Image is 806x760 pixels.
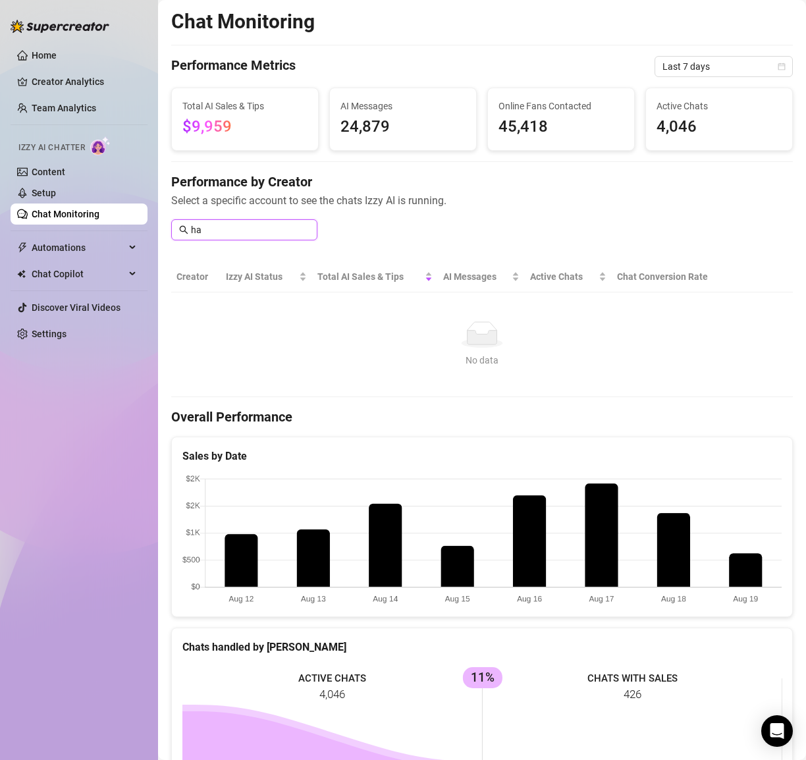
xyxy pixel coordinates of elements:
[530,269,595,284] span: Active Chats
[662,57,785,76] span: Last 7 days
[657,99,782,113] span: Active Chats
[90,136,111,155] img: AI Chatter
[182,639,782,655] div: Chats handled by [PERSON_NAME]
[32,50,57,61] a: Home
[340,99,466,113] span: AI Messages
[226,269,296,284] span: Izzy AI Status
[221,261,311,292] th: Izzy AI Status
[32,167,65,177] a: Content
[761,715,793,747] div: Open Intercom Messenger
[17,242,28,253] span: thunderbolt
[171,192,793,209] span: Select a specific account to see the chats Izzy AI is running.
[32,237,125,258] span: Automations
[443,269,510,284] span: AI Messages
[498,115,624,140] span: 45,418
[18,142,85,154] span: Izzy AI Chatter
[171,9,315,34] h2: Chat Monitoring
[17,269,26,279] img: Chat Copilot
[32,263,125,285] span: Chat Copilot
[32,209,99,219] a: Chat Monitoring
[340,115,466,140] span: 24,879
[32,329,67,339] a: Settings
[312,261,438,292] th: Total AI Sales & Tips
[32,103,96,113] a: Team Analytics
[171,408,793,426] h4: Overall Performance
[612,261,731,292] th: Chat Conversion Rate
[778,63,786,70] span: calendar
[171,261,221,292] th: Creator
[179,225,188,234] span: search
[182,353,782,367] div: No data
[11,20,109,33] img: logo-BBDzfeDw.svg
[438,261,525,292] th: AI Messages
[32,71,137,92] a: Creator Analytics
[498,99,624,113] span: Online Fans Contacted
[171,56,296,77] h4: Performance Metrics
[525,261,611,292] th: Active Chats
[32,188,56,198] a: Setup
[191,223,309,237] input: Search account...
[171,173,793,191] h4: Performance by Creator
[317,269,422,284] span: Total AI Sales & Tips
[182,448,782,464] div: Sales by Date
[32,302,121,313] a: Discover Viral Videos
[657,115,782,140] span: 4,046
[182,117,232,136] span: $9,959
[182,99,308,113] span: Total AI Sales & Tips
